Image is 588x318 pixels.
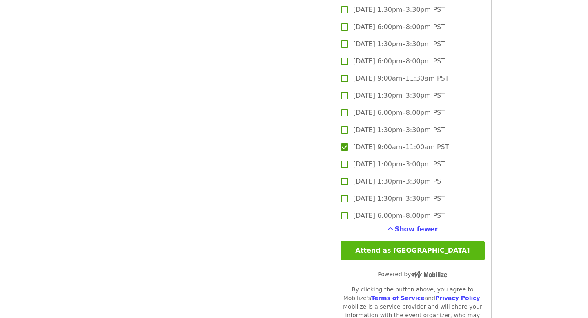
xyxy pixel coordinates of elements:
[353,22,445,32] span: [DATE] 6:00pm–8:00pm PST
[371,295,425,301] a: Terms of Service
[353,39,445,49] span: [DATE] 1:30pm–3:30pm PST
[353,56,445,66] span: [DATE] 6:00pm–8:00pm PST
[411,271,447,278] img: Powered by Mobilize
[395,225,438,233] span: Show fewer
[353,177,445,186] span: [DATE] 1:30pm–3:30pm PST
[353,5,445,15] span: [DATE] 1:30pm–3:30pm PST
[353,74,449,83] span: [DATE] 9:00am–11:30am PST
[353,159,445,169] span: [DATE] 1:00pm–3:00pm PST
[353,91,445,101] span: [DATE] 1:30pm–3:30pm PST
[353,194,445,204] span: [DATE] 1:30pm–3:30pm PST
[353,108,445,118] span: [DATE] 6:00pm–8:00pm PST
[353,211,445,221] span: [DATE] 6:00pm–8:00pm PST
[435,295,480,301] a: Privacy Policy
[341,241,485,260] button: Attend as [GEOGRAPHIC_DATA]
[353,125,445,135] span: [DATE] 1:30pm–3:30pm PST
[388,224,438,234] button: See more timeslots
[378,271,447,278] span: Powered by
[353,142,449,152] span: [DATE] 9:00am–11:00am PST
